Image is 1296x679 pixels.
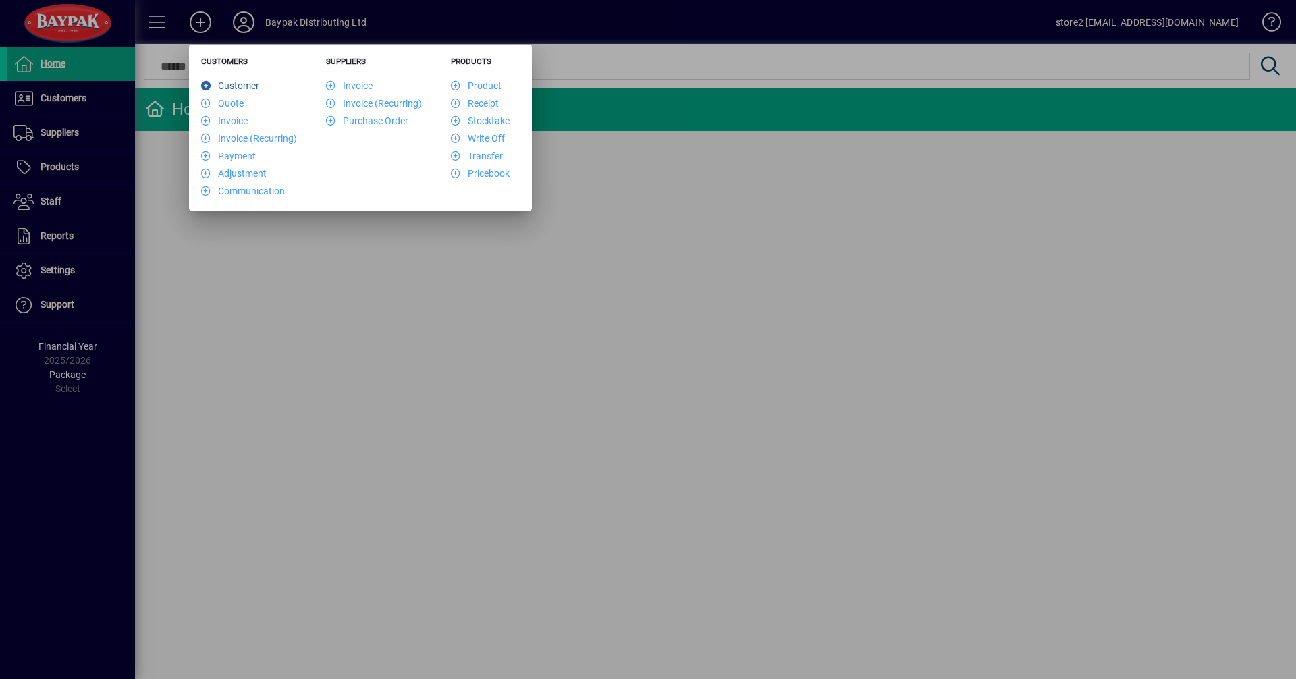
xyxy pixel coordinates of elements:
h5: Products [451,57,510,70]
a: Invoice (Recurring) [326,98,422,109]
a: Invoice [326,80,373,91]
a: Receipt [451,98,499,109]
a: Invoice [201,115,248,126]
a: Payment [201,151,256,161]
a: Invoice (Recurring) [201,133,297,144]
a: Transfer [451,151,503,161]
a: Adjustment [201,168,267,179]
a: Purchase Order [326,115,408,126]
a: Pricebook [451,168,510,179]
a: Write Off [451,133,505,144]
a: Quote [201,98,244,109]
a: Customer [201,80,259,91]
a: Product [451,80,502,91]
h5: Suppliers [326,57,422,70]
h5: Customers [201,57,297,70]
a: Communication [201,186,285,196]
a: Stocktake [451,115,510,126]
